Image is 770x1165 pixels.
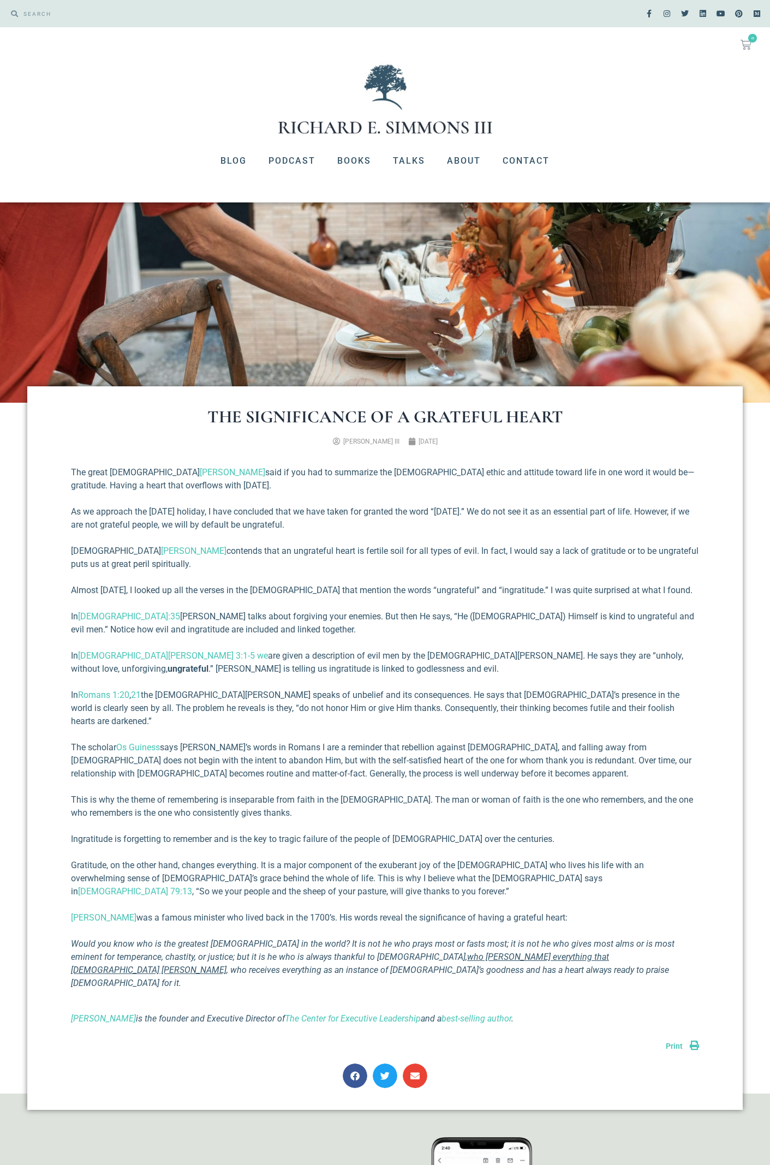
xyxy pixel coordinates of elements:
p: The great [DEMOGRAPHIC_DATA] said if you had to summarize the [DEMOGRAPHIC_DATA] ethic and attitu... [71,466,699,492]
i: is the founder and Executive Director of and a . [71,1013,514,1024]
p: [DEMOGRAPHIC_DATA] contends that an ungrateful heart is fertile soil for all types of evil. In fa... [71,545,699,571]
a: The Center for Executive Leadership [285,1013,421,1024]
input: SEARCH [18,5,380,22]
a: Talks [382,147,436,175]
time: [DATE] [419,438,438,445]
a: Podcast [258,147,326,175]
p: Ingratitude is forgetting to remember and is the key to tragic failure of the people of [DEMOGRAP... [71,833,699,846]
a: [PERSON_NAME] [200,467,265,477]
div: Share on twitter [373,1064,397,1088]
span: 0 [748,34,757,43]
span: Print [666,1042,683,1050]
a: Contact [492,147,560,175]
a: [DEMOGRAPHIC_DATA]:35 [78,611,180,622]
a: [DEMOGRAPHIC_DATA] 79:13 [78,886,192,897]
p: In are given a description of evil men by the [DEMOGRAPHIC_DATA][PERSON_NAME]. He says they are “... [71,649,699,676]
a: [DEMOGRAPHIC_DATA][PERSON_NAME] 3:1-5 we [78,650,268,661]
p: The scholar says [PERSON_NAME]’s words in Romans I are a reminder that rebellion against [DEMOGRA... [71,741,699,780]
a: Books [326,147,382,175]
p: As we approach the [DATE] holiday, I have concluded that we have taken for granted the word “[DAT... [71,505,699,531]
div: Share on facebook [343,1064,367,1088]
p: This is why the theme of remembering is inseparable from faith in the [DEMOGRAPHIC_DATA]. The man... [71,793,699,820]
a: Blog [210,147,258,175]
a: [PERSON_NAME] [71,1013,136,1024]
a: 0 [727,33,765,57]
a: [PERSON_NAME] [161,546,226,556]
p: was a famous minister who lived back in the 1700’s. His words reveal the significance of having a... [71,911,699,924]
a: best-selling author [441,1013,511,1024]
a: Print [666,1042,699,1050]
a: [PERSON_NAME] [71,912,136,923]
p: In , the [DEMOGRAPHIC_DATA][PERSON_NAME] speaks of unbelief and its consequences. He says that [D... [71,689,699,728]
p: Gratitude, on the other hand, changes everything. It is a major component of the exuberant joy of... [71,859,699,898]
a: [DATE] [408,437,438,446]
em: Would you know who is the greatest [DEMOGRAPHIC_DATA] in the world? It is not he who prays most o... [71,939,675,988]
a: Os Guiness [116,742,160,752]
p: In [PERSON_NAME] talks about forgiving your enemies. But then He says, “He ([DEMOGRAPHIC_DATA]) H... [71,610,699,636]
a: About [436,147,492,175]
div: Share on email [403,1064,427,1088]
strong: ungrateful [168,664,208,674]
p: Almost [DATE], I looked up all the verses in the [DEMOGRAPHIC_DATA] that mention the words “ungra... [71,584,699,597]
span: [PERSON_NAME] III [343,438,399,445]
h1: The Significance of a Grateful Heart [71,408,699,426]
a: 21 [131,690,141,700]
a: Romans 1:20 [78,690,129,700]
